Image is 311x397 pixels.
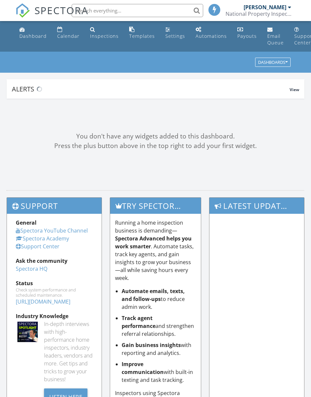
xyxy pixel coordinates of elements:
div: [PERSON_NAME] [244,4,286,11]
a: Automations (Basic) [193,24,229,42]
a: Spectora HQ [16,265,47,272]
img: Spectoraspolightmain [17,322,38,342]
div: Check system performance and scheduled maintenance. [16,287,93,298]
a: Calendar [55,24,82,42]
p: Running a home inspection business is demanding— . Automate tasks, track key agents, and gain ins... [115,219,196,282]
strong: Spectora Advanced helps you work smarter [115,235,192,250]
a: SPECTORA [15,9,88,23]
div: Settings [165,33,185,39]
div: Inspections [90,33,119,39]
strong: General [16,219,36,226]
img: The Best Home Inspection Software - Spectora [15,3,30,18]
li: and strengthen referral relationships. [122,314,196,338]
span: SPECTORA [35,3,88,17]
div: Alerts [12,85,290,93]
li: with built-in texting and task tracking. [122,360,196,384]
li: with reporting and analytics. [122,341,196,357]
div: Payouts [237,33,257,39]
a: Templates [127,24,157,42]
div: You don't have any widgets added to this dashboard. [7,132,304,141]
h3: Try spectora advanced [DATE] [110,198,201,214]
div: Industry Knowledge [16,312,93,320]
a: Email Queue [265,24,286,49]
a: Support Center [16,243,60,250]
div: Status [16,279,93,287]
div: Email Queue [267,33,284,46]
input: Search everything... [72,4,203,17]
div: Ask the community [16,257,93,265]
a: Settings [163,24,188,42]
a: Payouts [235,24,259,42]
a: Spectora YouTube Channel [16,227,88,234]
div: Press the plus button above in the top right to add your first widget. [7,141,304,151]
button: Dashboards [255,58,291,67]
div: Automations [196,33,227,39]
div: Templates [129,33,155,39]
a: Inspections [87,24,121,42]
div: Calendar [57,33,80,39]
strong: Gain business insights [122,341,181,349]
div: Dashboard [19,33,47,39]
h3: Latest Updates [209,198,304,214]
a: Dashboard [17,24,49,42]
strong: Track agent performance [122,314,155,330]
div: National Property Inspections [226,11,291,17]
strong: Improve communication [122,360,164,376]
div: Dashboards [258,60,288,65]
h3: Support [7,198,102,214]
div: In-depth interviews with high-performance home inspectors, industry leaders, vendors and more. Ge... [44,320,93,383]
strong: Automate emails, texts, and follow-ups [122,287,185,303]
span: View [290,87,299,92]
a: Spectora Academy [16,235,69,242]
li: to reduce admin work. [122,287,196,311]
a: [URL][DOMAIN_NAME] [16,298,70,305]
